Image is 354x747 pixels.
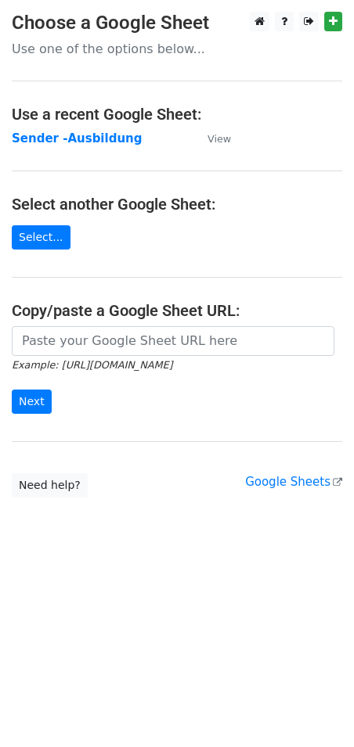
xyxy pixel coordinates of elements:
a: Sender -Ausbildung [12,131,142,145]
a: Google Sheets [245,475,342,489]
a: Need help? [12,473,88,497]
small: Example: [URL][DOMAIN_NAME] [12,359,172,371]
small: View [208,133,231,145]
a: Select... [12,225,70,250]
a: View [192,131,231,145]
input: Next [12,390,52,414]
p: Use one of the options below... [12,41,342,57]
input: Paste your Google Sheet URL here [12,326,334,356]
h4: Select another Google Sheet: [12,195,342,214]
h4: Use a recent Google Sheet: [12,105,342,124]
h3: Choose a Google Sheet [12,12,342,34]
h4: Copy/paste a Google Sheet URL: [12,301,342,320]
